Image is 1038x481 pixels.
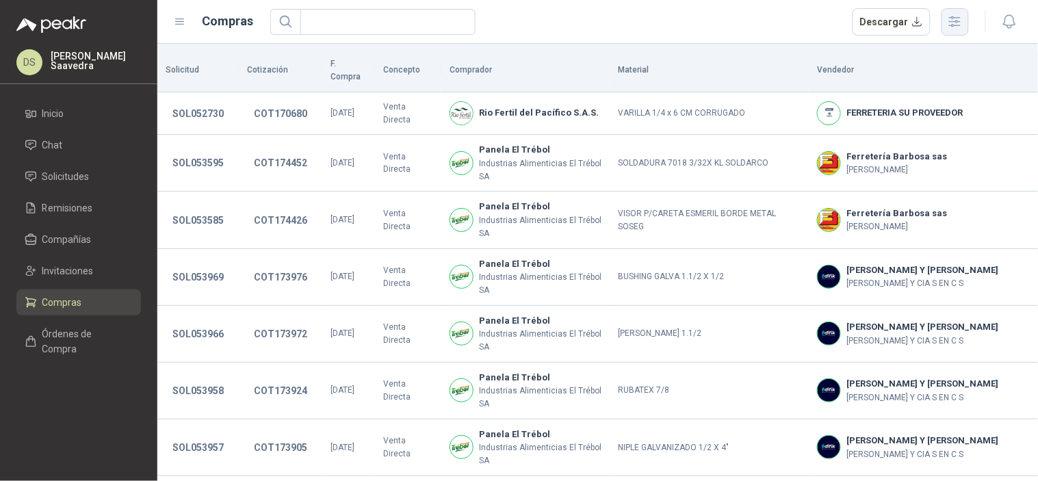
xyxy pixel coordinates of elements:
img: Company Logo [450,265,473,288]
a: Inicio [16,101,141,127]
p: [PERSON_NAME] [846,164,947,177]
span: [DATE] [330,108,354,118]
img: Company Logo [450,379,473,402]
h1: Compras [203,12,254,31]
button: SOL053958 [166,378,231,403]
td: Venta Directa [375,135,441,192]
th: Cotización [239,49,322,92]
td: SOLDADURA 7018 3/32X KL SOLDARCO [610,135,809,192]
img: Company Logo [450,322,473,345]
button: Descargar [853,8,931,36]
img: Company Logo [818,379,840,402]
p: [PERSON_NAME] Y CIA S EN C S [846,391,998,404]
div: DS [16,49,42,75]
a: Compras [16,289,141,315]
p: Industrias Alimenticias El Trébol SA [479,214,601,240]
p: [PERSON_NAME] Y CIA S EN C S [846,335,998,348]
p: [PERSON_NAME] Y CIA S EN C S [846,277,998,290]
img: Company Logo [818,322,840,345]
td: Venta Directa [375,419,441,476]
td: Venta Directa [375,192,441,248]
button: COT173924 [247,378,314,403]
button: SOL053966 [166,322,231,346]
img: Company Logo [818,152,840,174]
b: Panela El Trébol [479,200,601,213]
button: COT174426 [247,208,314,233]
span: [DATE] [330,328,354,338]
p: Industrias Alimenticias El Trébol SA [479,385,601,411]
span: Invitaciones [42,263,94,278]
p: Industrias Alimenticias El Trébol SA [479,271,601,297]
button: SOL053585 [166,208,231,233]
p: [PERSON_NAME] [846,220,947,233]
b: FERRETERIA SU PROVEEDOR [846,106,963,120]
img: Company Logo [450,102,473,125]
td: NIPLE GALVANIZADO 1/2 X 4" [610,419,809,476]
b: Ferretería Barbosa sas [846,207,947,220]
a: Órdenes de Compra [16,321,141,362]
td: RUBATEX 7/8 [610,363,809,419]
b: Panela El Trébol [479,428,601,441]
b: Panela El Trébol [479,314,601,328]
button: COT173905 [247,435,314,460]
td: VISOR P/CARETA ESMERIL BORDE METAL SOSEG [610,192,809,248]
button: COT170680 [247,101,314,126]
a: Chat [16,132,141,158]
th: Concepto [375,49,441,92]
b: Panela El Trébol [479,257,601,271]
button: COT173976 [247,265,314,289]
span: Compañías [42,232,92,247]
td: Venta Directa [375,363,441,419]
span: Solicitudes [42,169,90,184]
span: [DATE] [330,215,354,224]
b: [PERSON_NAME] Y [PERSON_NAME] [846,434,998,447]
td: Venta Directa [375,306,441,363]
button: SOL053969 [166,265,231,289]
button: COT174452 [247,151,314,175]
b: Panela El Trébol [479,143,601,157]
th: F. Compra [322,49,375,92]
p: [PERSON_NAME] Y CIA S EN C S [846,448,998,461]
img: Company Logo [818,209,840,231]
img: Company Logo [818,102,840,125]
th: Vendedor [809,49,1038,92]
a: Remisiones [16,195,141,221]
img: Company Logo [450,209,473,231]
td: BUSHING GALVA 1.1/2 X 1/2 [610,249,809,306]
img: Logo peakr [16,16,86,33]
span: Inicio [42,106,64,121]
span: Chat [42,138,63,153]
p: [PERSON_NAME] Saavedra [51,51,141,70]
a: Solicitudes [16,164,141,190]
td: VARILLA 1/4 x 6 CM CORRUGADO [610,92,809,135]
img: Company Logo [818,265,840,288]
span: Órdenes de Compra [42,326,128,356]
th: Solicitud [157,49,239,92]
b: Panela El Trébol [479,371,601,385]
td: Venta Directa [375,249,441,306]
th: Comprador [441,49,610,92]
b: [PERSON_NAME] Y [PERSON_NAME] [846,263,998,277]
span: Compras [42,295,82,310]
button: SOL052730 [166,101,231,126]
b: [PERSON_NAME] Y [PERSON_NAME] [846,320,998,334]
img: Company Logo [818,436,840,458]
span: [DATE] [330,272,354,281]
td: Venta Directa [375,92,441,135]
th: Material [610,49,809,92]
span: [DATE] [330,158,354,168]
button: COT173972 [247,322,314,346]
img: Company Logo [450,436,473,458]
span: [DATE] [330,443,354,452]
img: Company Logo [450,152,473,174]
p: Industrias Alimenticias El Trébol SA [479,441,601,467]
td: [PERSON_NAME] 1.1/2 [610,306,809,363]
button: SOL053957 [166,435,231,460]
b: Ferretería Barbosa sas [846,150,947,164]
span: Remisiones [42,200,93,216]
b: [PERSON_NAME] Y [PERSON_NAME] [846,377,998,391]
b: Rio Fertil del Pacífico S.A.S. [479,106,599,120]
span: [DATE] [330,385,354,395]
a: Compañías [16,226,141,252]
a: Invitaciones [16,258,141,284]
